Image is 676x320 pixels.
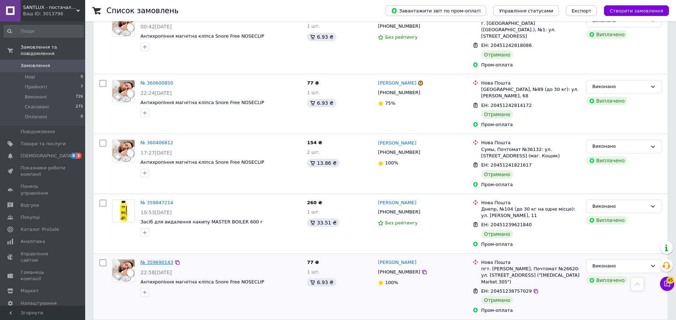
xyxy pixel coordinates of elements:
div: Нова Пошта [481,140,581,146]
span: ЕН: 20451241821617 [481,162,532,168]
span: Без рейтингу [385,220,418,226]
div: Отримано [481,296,513,304]
img: Фото товару [112,200,134,222]
span: 45 [666,277,674,284]
div: [GEOGRAPHIC_DATA], №89 (до 30 кг): ул. [PERSON_NAME], 68 [481,86,581,99]
div: [PHONE_NUMBER] [377,22,422,31]
img: Фото товару [112,14,134,36]
div: Отримано [481,50,513,59]
div: Отримано [481,110,513,119]
span: Скасовані [25,104,49,110]
input: Пошук [4,25,84,38]
div: пгт. [PERSON_NAME], Почтомат №26620: ул. [STREET_ADDRESS] ("[MEDICAL_DATA] Market 305") [481,266,581,285]
a: № 360406812 [141,140,173,145]
div: 33.51 ₴ [307,218,339,227]
span: 00:42[DATE] [141,24,172,29]
div: Виплачено [586,276,627,284]
span: Панель управління [21,183,66,196]
span: [DEMOGRAPHIC_DATA] [21,153,73,159]
div: Виконано [592,262,647,270]
span: 0 [81,74,83,80]
a: [PERSON_NAME] [378,80,416,87]
span: Аналітика [21,238,45,245]
a: Фото товару [112,259,135,282]
a: [PERSON_NAME] [378,259,416,266]
div: Пром-оплата [481,241,581,248]
span: Налаштування [21,300,57,307]
span: ЕН: 20451242818086 [481,43,532,48]
a: [PERSON_NAME] [378,140,416,147]
img: Фото товару [112,80,134,102]
span: Маркет [21,288,39,294]
span: Покупці [21,214,40,221]
button: Створити замовлення [604,5,669,16]
span: 7 [81,84,83,90]
a: Антихропіння магнітна кліпса Snore Free NOSECLIP [141,279,264,284]
div: 13.86 ₴ [307,159,339,167]
div: Отримано [481,230,513,238]
div: г. [GEOGRAPHIC_DATA] ([GEOGRAPHIC_DATA].), №1: ул. [STREET_ADDRESS] [481,20,581,40]
a: № 360600850 [141,80,173,86]
span: Замовлення [21,63,50,69]
div: Ваш ID: 3013796 [23,11,85,17]
span: Створити замовлення [610,8,663,13]
a: Антихропіння магнітна кліпса Snore Free NOSECLIP [141,100,264,105]
span: 77 ₴ [307,80,319,86]
div: Сумы, Почтомат №36132: ул. [STREET_ADDRESS] (маг. Кошик) [481,146,581,159]
div: Нова Пошта [481,259,581,266]
div: 6.93 ₴ [307,33,336,41]
span: Експорт [572,8,592,13]
a: Засіб для видалення накипу MASTER BOILER 600 г [141,219,263,224]
div: Пром-оплата [481,181,581,188]
div: 6.93 ₴ [307,278,336,287]
a: Антихропіння магнітна кліпса Snore Free NOSECLIP [141,159,264,165]
div: Виконано [592,83,647,91]
span: 8 [71,153,76,159]
div: Виплачено [586,97,627,105]
span: 3 [76,153,82,159]
span: Каталог ProSale [21,226,59,233]
span: 22:24[DATE] [141,90,172,96]
span: Нові [25,74,35,80]
button: Експорт [566,5,597,16]
span: 22:58[DATE] [141,270,172,275]
div: [PHONE_NUMBER] [377,267,422,277]
div: [PHONE_NUMBER] [377,148,422,157]
img: Фото товару [112,140,134,162]
a: Фото товару [112,14,135,37]
span: 17:27[DATE] [141,150,172,156]
span: ЕН: 20451239621840 [481,222,532,227]
span: Виконані [25,94,47,100]
div: Виплачено [586,30,627,39]
div: 6.93 ₴ [307,99,336,107]
span: Оплачені [25,114,47,120]
span: ЕН: 20451242814172 [481,103,532,108]
span: Без рейтингу [385,34,418,40]
span: Товари та послуги [21,141,66,147]
a: № 359690143 [141,260,173,265]
a: [PERSON_NAME] [378,200,416,206]
span: Повідомлення [21,129,55,135]
div: Пром-оплата [481,121,581,128]
span: ЕН: 20451238757029 [481,288,532,294]
span: 1 шт. [307,269,320,275]
div: Нова Пошта [481,80,581,86]
span: 75% [385,101,395,106]
span: 100% [385,160,398,166]
a: Фото товару [112,200,135,222]
h1: Список замовлень [106,6,178,15]
div: Виплачено [586,156,627,165]
span: 100% [385,280,398,285]
div: Нова Пошта [481,200,581,206]
span: 1 шт. [307,23,320,29]
span: Антихропіння магнітна кліпса Snore Free NOSECLIP [141,33,264,39]
div: Отримано [481,170,513,179]
button: Управління статусами [493,5,559,16]
div: Виконано [592,143,647,150]
div: [PHONE_NUMBER] [377,207,422,217]
span: 1 шт. [307,90,320,95]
